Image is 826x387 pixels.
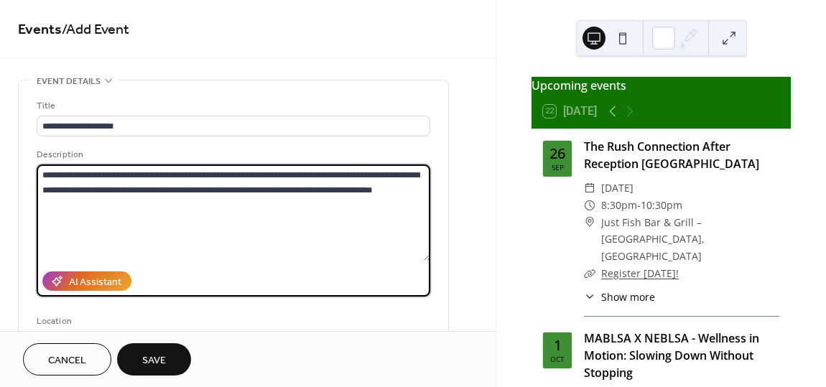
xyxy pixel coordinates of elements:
[584,265,595,282] div: ​
[18,16,62,44] a: Events
[37,74,101,89] span: Event details
[549,146,565,161] div: 26
[584,289,595,304] div: ​
[601,197,637,214] span: 8:30pm
[48,353,86,368] span: Cancel
[554,338,562,353] div: 1
[142,353,166,368] span: Save
[37,314,427,329] div: Location
[584,330,759,381] a: MABLSA X NEBLSA - Wellness in Motion: Slowing Down Without Stopping
[23,343,111,376] button: Cancel
[117,343,191,376] button: Save
[641,197,682,214] span: 10:30pm
[550,355,565,363] div: Oct
[584,139,759,172] a: The Rush Connection After Reception [GEOGRAPHIC_DATA]
[601,179,634,197] span: [DATE]
[584,179,595,197] div: ​
[601,214,779,265] span: Just Fish Bar & Grill – [GEOGRAPHIC_DATA], [GEOGRAPHIC_DATA]
[584,214,595,231] div: ​
[552,164,564,171] div: Sep
[37,98,427,113] div: Title
[601,266,679,280] a: Register [DATE]!
[584,197,595,214] div: ​
[69,275,121,290] div: AI Assistant
[601,289,655,304] span: Show more
[532,77,791,94] div: Upcoming events
[62,16,129,44] span: / Add Event
[42,271,131,291] button: AI Assistant
[584,289,655,304] button: ​Show more
[637,197,641,214] span: -
[37,147,427,162] div: Description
